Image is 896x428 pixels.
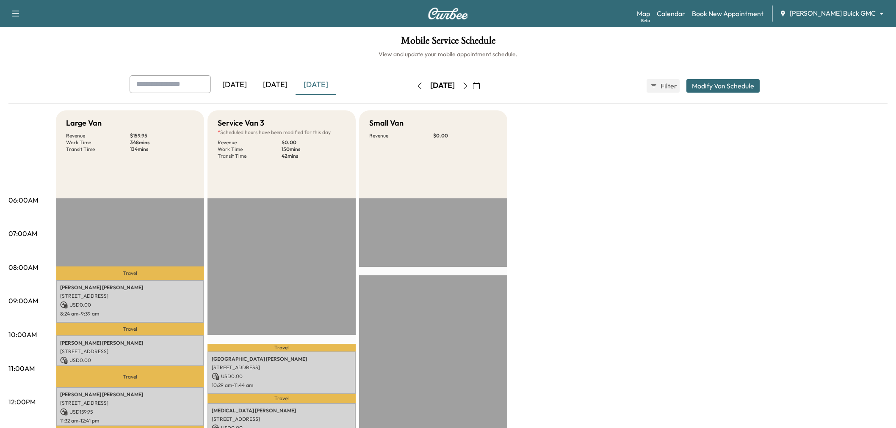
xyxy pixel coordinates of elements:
div: [DATE] [296,75,336,95]
p: [PERSON_NAME] [PERSON_NAME] [60,284,200,291]
p: 42 mins [282,153,346,159]
p: 10:00AM [8,329,37,340]
h5: Small Van [369,117,404,129]
p: Work Time [218,146,282,153]
div: [DATE] [214,75,255,95]
p: USD 0.00 [60,301,200,309]
p: [PERSON_NAME] [PERSON_NAME] [60,391,200,398]
div: [DATE] [430,80,455,91]
p: Travel [56,266,204,280]
p: Revenue [66,132,130,139]
p: 11:32 am - 12:41 pm [60,417,200,424]
p: Work Time [66,139,130,146]
p: 134 mins [130,146,194,153]
a: Book New Appointment [692,8,763,19]
p: 08:00AM [8,262,38,272]
p: USD 159.95 [60,408,200,416]
p: 07:00AM [8,228,37,239]
p: 10:29 am - 11:44 am [212,382,351,389]
p: USD 0.00 [60,357,200,364]
p: 348 mins [130,139,194,146]
p: 06:00AM [8,195,38,205]
p: Revenue [369,132,433,139]
span: Filter [661,81,676,91]
p: [STREET_ADDRESS] [60,348,200,355]
p: [STREET_ADDRESS] [212,416,351,423]
div: Beta [641,17,650,24]
p: Travel [56,323,204,335]
p: 11:00AM [8,363,35,373]
h5: Service Van 3 [218,117,264,129]
img: Curbee Logo [428,8,468,19]
p: 8:24 am - 9:39 am [60,310,200,317]
p: $ 0.00 [282,139,346,146]
p: Travel [56,366,204,387]
p: [STREET_ADDRESS] [212,364,351,371]
h1: Mobile Service Schedule [8,36,888,50]
p: USD 0.00 [212,373,351,380]
p: [STREET_ADDRESS] [60,400,200,406]
p: Scheduled hours have been modified for this day [218,129,346,136]
p: 09:00AM [8,296,38,306]
p: Travel [207,394,356,403]
p: [PERSON_NAME] [PERSON_NAME] [60,340,200,346]
p: Travel [207,344,356,351]
p: Transit Time [218,153,282,159]
div: [DATE] [255,75,296,95]
p: Revenue [218,139,282,146]
button: Filter [647,79,680,93]
a: Calendar [657,8,685,19]
p: Transit Time [66,146,130,153]
button: Modify Van Schedule [686,79,760,93]
p: [STREET_ADDRESS] [60,293,200,299]
a: MapBeta [637,8,650,19]
p: $ 0.00 [433,132,497,139]
h5: Large Van [66,117,102,129]
p: $ 159.95 [130,132,194,139]
p: [GEOGRAPHIC_DATA] [PERSON_NAME] [212,356,351,362]
span: [PERSON_NAME] Buick GMC [790,8,876,18]
p: 12:00PM [8,397,36,407]
p: [MEDICAL_DATA] [PERSON_NAME] [212,407,351,414]
h6: View and update your mobile appointment schedule. [8,50,888,58]
p: 150 mins [282,146,346,153]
